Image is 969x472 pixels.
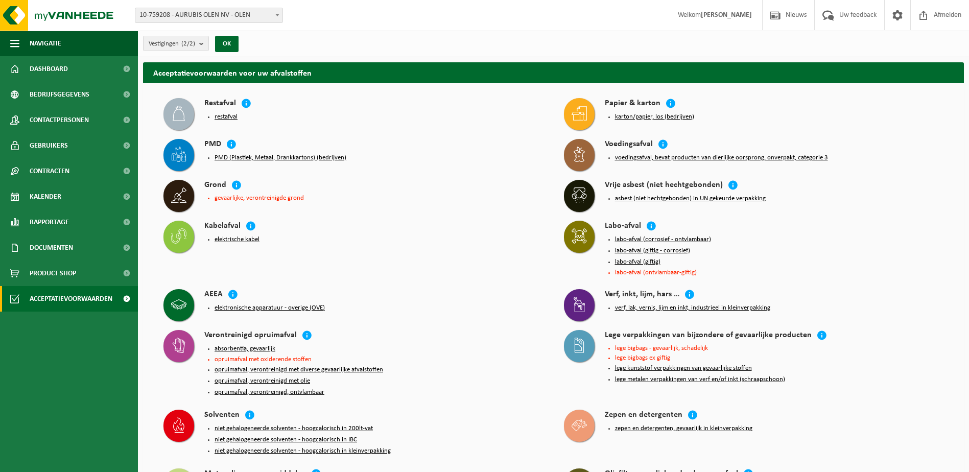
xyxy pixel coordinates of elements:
[605,410,682,421] h4: Zepen en detergenten
[204,330,297,342] h4: Verontreinigd opruimafval
[135,8,283,23] span: 10-759208 - AURUBIS OLEN NV - OLEN
[215,366,383,374] button: opruimafval, verontreinigd met diverse gevaarlijke afvalstoffen
[701,11,752,19] strong: [PERSON_NAME]
[615,355,944,361] li: lege bigbags ex giftig
[615,424,752,433] button: zepen en detergenten, gevaarlijk in kleinverpakking
[215,113,238,121] button: restafval
[615,375,785,384] button: lege metalen verpakkingen van verf en/of inkt (schraapschoon)
[215,154,346,162] button: PMD (Plastiek, Metaal, Drankkartons) (bedrijven)
[204,139,221,151] h4: PMD
[615,345,944,351] li: lege bigbags - gevaarlijk, schadelijk
[615,195,766,203] button: asbest (niet hechtgebonden) in UN gekeurde verpakking
[181,40,195,47] count: (2/2)
[615,364,752,372] button: lege kunststof verpakkingen van gevaarlijke stoffen
[615,154,828,162] button: voedingsafval, bevat producten van dierlijke oorsprong, onverpakt, categorie 3
[605,139,653,151] h4: Voedingsafval
[149,36,195,52] span: Vestigingen
[204,410,240,421] h4: Solventen
[615,113,694,121] button: karton/papier, los (bedrijven)
[30,82,89,107] span: Bedrijfsgegevens
[30,209,69,235] span: Rapportage
[215,388,324,396] button: opruimafval, verontreinigd, ontvlambaar
[30,184,61,209] span: Kalender
[204,180,226,192] h4: Grond
[30,31,61,56] span: Navigatie
[215,356,543,363] li: opruimafval met oxiderende stoffen
[605,289,679,301] h4: Verf, inkt, lijm, hars …
[204,221,241,232] h4: Kabelafval
[605,98,660,110] h4: Papier & karton
[30,158,69,184] span: Contracten
[30,133,68,158] span: Gebruikers
[135,8,282,22] span: 10-759208 - AURUBIS OLEN NV - OLEN
[215,235,259,244] button: elektrische kabel
[143,62,964,82] h2: Acceptatievoorwaarden voor uw afvalstoffen
[30,261,76,286] span: Product Shop
[615,247,690,255] button: labo-afval (giftig - corrosief)
[215,447,391,455] button: niet gehalogeneerde solventen - hoogcalorisch in kleinverpakking
[5,450,171,472] iframe: chat widget
[204,98,236,110] h4: Restafval
[143,36,209,51] button: Vestigingen(2/2)
[215,424,373,433] button: niet gehalogeneerde solventen - hoogcalorisch in 200lt-vat
[30,56,68,82] span: Dashboard
[215,345,275,353] button: absorbentia, gevaarlijk
[215,36,239,52] button: OK
[30,107,89,133] span: Contactpersonen
[215,377,310,385] button: opruimafval, verontreinigd met olie
[30,286,112,312] span: Acceptatievoorwaarden
[215,436,357,444] button: niet gehalogeneerde solventen - hoogcalorisch in IBC
[215,195,543,201] li: gevaarlijke, verontreinigde grond
[605,180,723,192] h4: Vrije asbest (niet hechtgebonden)
[30,235,73,261] span: Documenten
[605,221,641,232] h4: Labo-afval
[605,330,812,342] h4: Lege verpakkingen van bijzondere of gevaarlijke producten
[615,269,944,276] li: labo-afval (ontvlambaar-giftig)
[204,289,223,301] h4: AEEA
[615,235,711,244] button: labo-afval (corrosief - ontvlambaar)
[215,304,325,312] button: elektronische apparatuur - overige (OVE)
[615,304,770,312] button: verf, lak, vernis, lijm en inkt, industrieel in kleinverpakking
[615,258,660,266] button: labo-afval (giftig)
